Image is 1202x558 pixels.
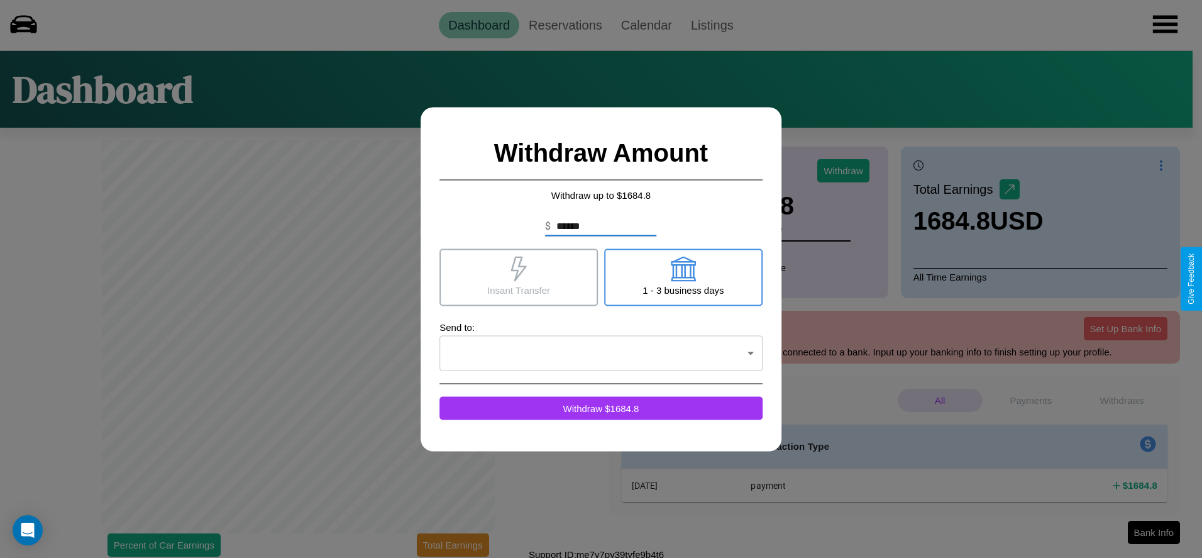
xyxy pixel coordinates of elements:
p: $ [545,218,551,233]
button: Withdraw $1684.8 [439,396,763,420]
div: Open Intercom Messenger [13,515,43,545]
p: Withdraw up to $ 1684.8 [439,186,763,203]
p: Send to: [439,318,763,335]
p: Insant Transfer [487,281,550,298]
h2: Withdraw Amount [439,126,763,180]
p: 1 - 3 business days [642,281,724,298]
div: Give Feedback [1187,254,1196,304]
